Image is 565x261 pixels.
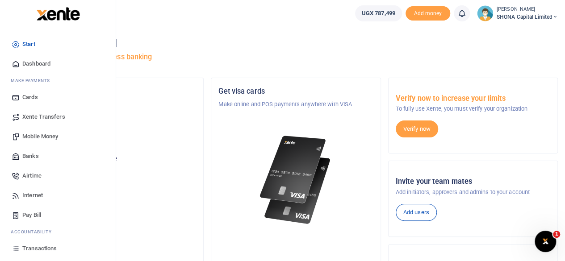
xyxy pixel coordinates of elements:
[42,154,196,163] p: Your current account balance
[42,100,196,109] p: SHONA GROUP
[7,225,109,239] li: Ac
[7,54,109,74] a: Dashboard
[477,5,493,21] img: profile-user
[22,211,41,220] span: Pay Bill
[22,40,35,49] span: Start
[396,204,437,221] a: Add users
[396,177,550,186] h5: Invite your team mates
[42,121,196,130] h5: Account
[42,135,196,144] p: SHONA Capital Limited
[396,120,438,137] a: Verify now
[7,239,109,258] a: Transactions
[7,34,109,54] a: Start
[36,10,80,17] a: logo-small logo-large logo-large
[406,9,450,16] a: Add money
[7,146,109,166] a: Banks
[7,74,109,87] li: M
[553,231,560,238] span: 1
[257,130,335,230] img: xente-_physical_cards.png
[355,5,402,21] a: UGX 787,499
[477,5,558,21] a: profile-user [PERSON_NAME] SHONA Capital Limited
[406,6,450,21] li: Toup your wallet
[7,186,109,205] a: Internet
[22,59,50,68] span: Dashboard
[22,93,38,102] span: Cards
[7,87,109,107] a: Cards
[497,6,558,13] small: [PERSON_NAME]
[22,191,43,200] span: Internet
[396,94,550,103] h5: Verify now to increase your limits
[218,87,373,96] h5: Get visa cards
[42,87,196,96] h5: Organization
[497,13,558,21] span: SHONA Capital Limited
[7,107,109,127] a: Xente Transfers
[396,188,550,197] p: Add initiators, approvers and admins to your account
[34,53,558,62] h5: Welcome to better business banking
[22,112,65,121] span: Xente Transfers
[22,244,57,253] span: Transactions
[7,127,109,146] a: Mobile Money
[7,166,109,186] a: Airtime
[396,104,550,113] p: To fully use Xente, you must verify your organization
[352,5,406,21] li: Wallet ballance
[535,231,556,252] iframe: Intercom live chat
[17,228,51,235] span: countability
[218,100,373,109] p: Make online and POS payments anywhere with VISA
[22,132,58,141] span: Mobile Money
[42,166,196,174] h5: UGX 787,499
[362,9,395,18] span: UGX 787,499
[37,7,80,21] img: logo-large
[34,38,558,48] h4: Hello [PERSON_NAME]
[22,152,39,161] span: Banks
[406,6,450,21] span: Add money
[7,205,109,225] a: Pay Bill
[15,77,50,84] span: ake Payments
[22,171,42,180] span: Airtime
